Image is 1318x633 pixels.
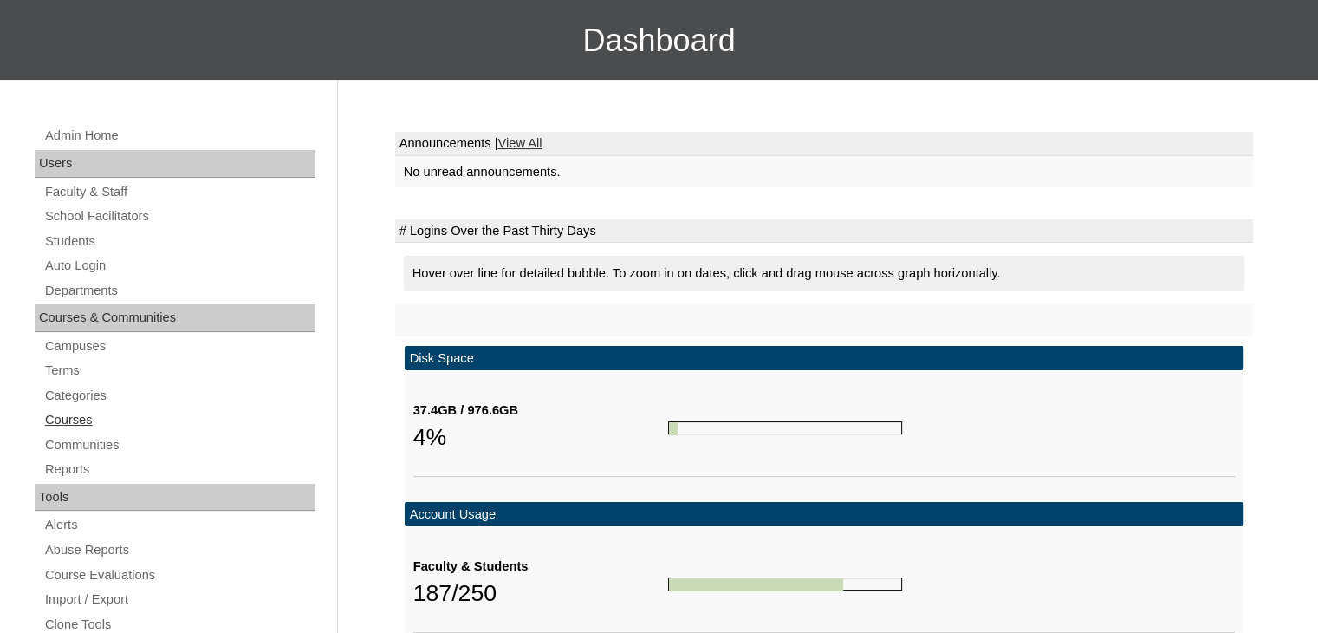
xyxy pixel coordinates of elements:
td: Disk Space [405,346,1243,371]
td: No unread announcements. [395,156,1253,188]
div: 37.4GB / 976.6GB [413,401,668,420]
a: Faculty & Staff [43,181,315,203]
div: 4% [413,420,668,454]
div: Courses & Communities [35,304,315,332]
a: Categories [43,385,315,407]
div: 187/250 [413,576,668,610]
td: Account Usage [405,502,1243,527]
h3: Dashboard [9,2,1309,80]
a: View All [497,136,542,150]
a: School Facilitators [43,206,315,227]
a: Campuses [43,336,315,357]
a: Alerts [43,514,315,536]
a: Terms [43,360,315,382]
a: Communities [43,434,315,456]
div: Faculty & Students [413,558,668,576]
div: Users [35,150,315,178]
a: Import / Export [43,589,315,610]
td: Announcements | [395,132,1253,156]
div: Tools [35,484,315,512]
a: Courses [43,409,315,431]
a: Reports [43,459,315,480]
a: Admin Home [43,125,315,147]
div: Hover over line for detailed bubble. To zoom in on dates, click and drag mouse across graph horiz... [404,256,1244,291]
a: Auto Login [43,255,315,277]
a: Students [43,231,315,252]
a: Abuse Reports [43,539,315,561]
td: # Logins Over the Past Thirty Days [395,219,1253,244]
a: Course Evaluations [43,564,315,586]
a: Departments [43,280,315,302]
